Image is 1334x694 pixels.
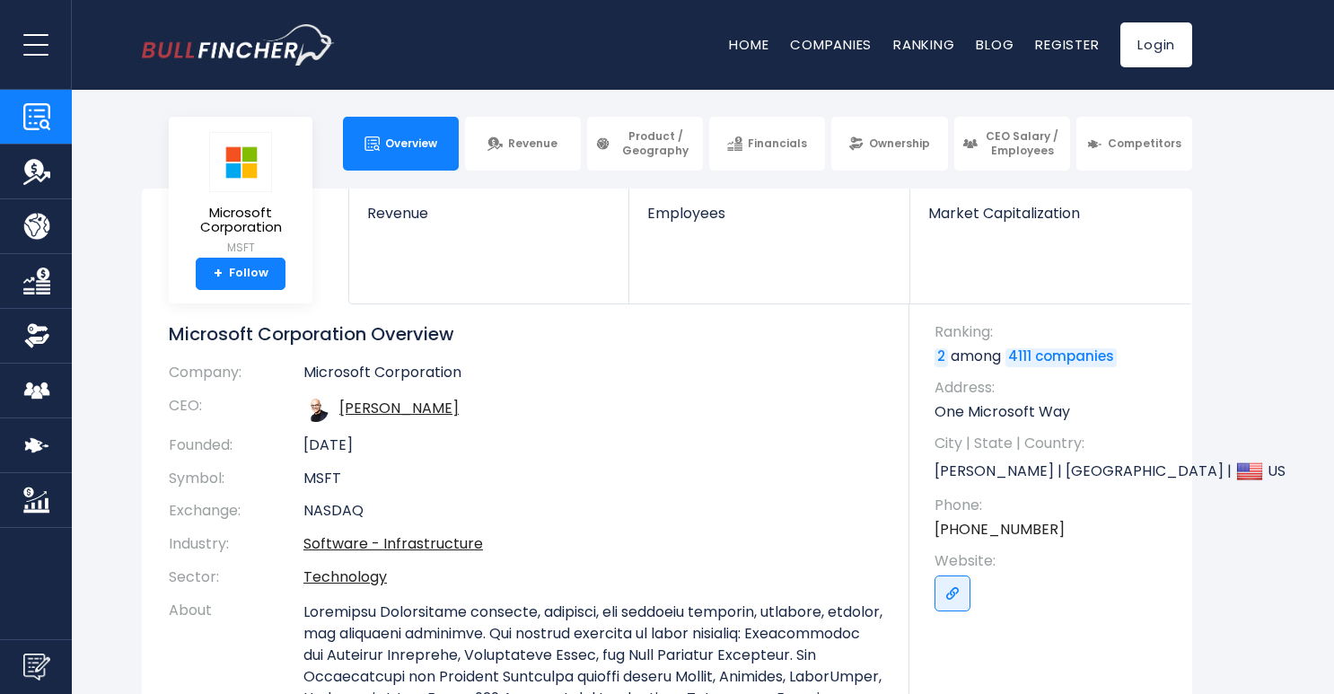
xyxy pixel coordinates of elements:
[367,205,610,222] span: Revenue
[910,189,1190,252] a: Market Capitalization
[935,402,1174,422] p: One Microsoft Way
[303,397,329,422] img: satya-nadella.jpg
[303,495,882,528] td: NASDAQ
[935,496,1174,515] span: Phone:
[349,189,628,252] a: Revenue
[983,129,1062,157] span: CEO Salary / Employees
[183,240,298,256] small: MSFT
[928,205,1172,222] span: Market Capitalization
[629,189,908,252] a: Employees
[142,24,335,66] img: bullfincher logo
[935,347,1174,366] p: among
[23,322,50,349] img: Ownership
[748,136,807,151] span: Financials
[303,533,483,554] a: Software - Infrastructure
[142,24,335,66] a: Go to homepage
[303,462,882,496] td: MSFT
[385,136,437,151] span: Overview
[709,117,825,171] a: Financials
[587,117,703,171] a: Product / Geography
[303,567,387,587] a: Technology
[893,35,954,54] a: Ranking
[1120,22,1192,67] a: Login
[214,266,223,282] strong: +
[831,117,947,171] a: Ownership
[339,398,459,418] a: ceo
[1076,117,1192,171] a: Competitors
[169,322,882,346] h1: Microsoft Corporation Overview
[935,551,1174,571] span: Website:
[935,458,1174,485] p: [PERSON_NAME] | [GEOGRAPHIC_DATA] | US
[303,429,882,462] td: [DATE]
[729,35,768,54] a: Home
[790,35,872,54] a: Companies
[935,348,948,366] a: 2
[935,434,1174,453] span: City | State | Country:
[935,575,970,611] a: Go to link
[169,364,303,390] th: Company:
[183,206,298,235] span: Microsoft Corporation
[935,378,1174,398] span: Address:
[169,390,303,429] th: CEO:
[616,129,695,157] span: Product / Geography
[169,462,303,496] th: Symbol:
[169,429,303,462] th: Founded:
[508,136,557,151] span: Revenue
[954,117,1070,171] a: CEO Salary / Employees
[169,495,303,528] th: Exchange:
[196,258,285,290] a: +Follow
[869,136,930,151] span: Ownership
[169,561,303,594] th: Sector:
[1108,136,1181,151] span: Competitors
[343,117,459,171] a: Overview
[303,364,882,390] td: Microsoft Corporation
[935,520,1065,540] a: [PHONE_NUMBER]
[465,117,581,171] a: Revenue
[976,35,1014,54] a: Blog
[169,528,303,561] th: Industry:
[1035,35,1099,54] a: Register
[1005,348,1117,366] a: 4111 companies
[647,205,891,222] span: Employees
[182,131,299,258] a: Microsoft Corporation MSFT
[935,322,1174,342] span: Ranking:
